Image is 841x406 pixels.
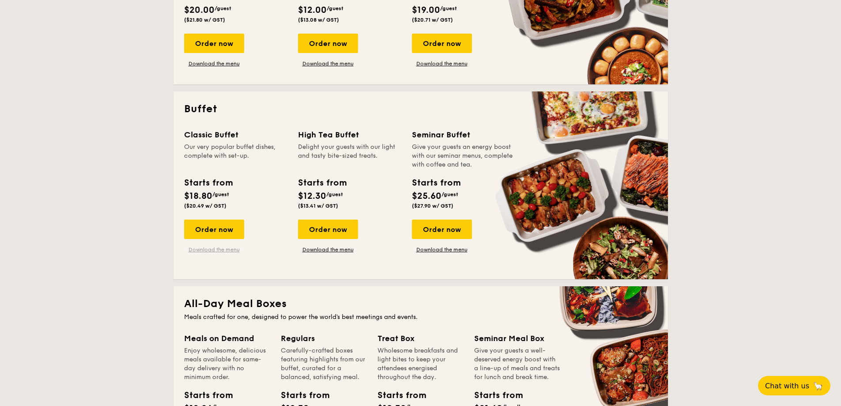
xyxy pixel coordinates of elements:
div: Order now [184,34,244,53]
span: /guest [326,191,343,197]
a: Download the menu [298,60,358,67]
div: Order now [412,220,472,239]
a: Download the menu [412,60,472,67]
a: Download the menu [184,60,244,67]
span: ($21.80 w/ GST) [184,17,225,23]
div: Enjoy wholesome, delicious meals available for same-day delivery with no minimum order. [184,346,270,382]
span: Chat with us [765,382,809,390]
div: Regulars [281,332,367,345]
span: ($20.49 w/ GST) [184,203,226,209]
span: /guest [441,191,458,197]
span: ($20.71 w/ GST) [412,17,453,23]
a: Download the menu [298,246,358,253]
div: Seminar Meal Box [474,332,560,345]
span: 🦙 [813,381,823,391]
div: Classic Buffet [184,129,287,141]
div: Delight your guests with our light and tasty bite-sized treats. [298,143,401,169]
button: Chat with us🦙 [758,376,830,395]
div: Meals crafted for one, designed to power the world's best meetings and events. [184,313,657,322]
div: Order now [184,220,244,239]
span: /guest [215,5,231,11]
div: High Tea Buffet [298,129,401,141]
div: Starts from [474,389,514,402]
span: $18.80 [184,191,212,201]
div: Carefully-crafted boxes featuring highlights from our buffet, curated for a balanced, satisfying ... [281,346,367,382]
span: ($13.08 w/ GST) [298,17,339,23]
div: Starts from [184,389,224,402]
div: Order now [412,34,472,53]
div: Order now [298,34,358,53]
div: Starts from [281,389,321,402]
span: ($13.41 w/ GST) [298,203,338,209]
span: $19.00 [412,5,440,15]
div: Starts from [412,176,460,190]
div: Give your guests a well-deserved energy boost with a line-up of meals and treats for lunch and br... [474,346,560,382]
div: Starts from [184,176,232,190]
div: Treat Box [377,332,464,345]
a: Download the menu [184,246,244,253]
span: /guest [327,5,343,11]
span: $20.00 [184,5,215,15]
h2: All-Day Meal Boxes [184,297,657,311]
div: Our very popular buffet dishes, complete with set-up. [184,143,287,169]
span: $25.60 [412,191,441,201]
a: Download the menu [412,246,472,253]
div: Order now [298,220,358,239]
span: ($27.90 w/ GST) [412,203,453,209]
span: $12.30 [298,191,326,201]
div: Meals on Demand [184,332,270,345]
span: $12.00 [298,5,327,15]
h2: Buffet [184,102,657,116]
div: Starts from [298,176,346,190]
span: /guest [440,5,457,11]
div: Give your guests an energy boost with our seminar menus, complete with coffee and tea. [412,143,515,169]
div: Seminar Buffet [412,129,515,141]
div: Starts from [377,389,417,402]
div: Wholesome breakfasts and light bites to keep your attendees energised throughout the day. [377,346,464,382]
span: /guest [212,191,229,197]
